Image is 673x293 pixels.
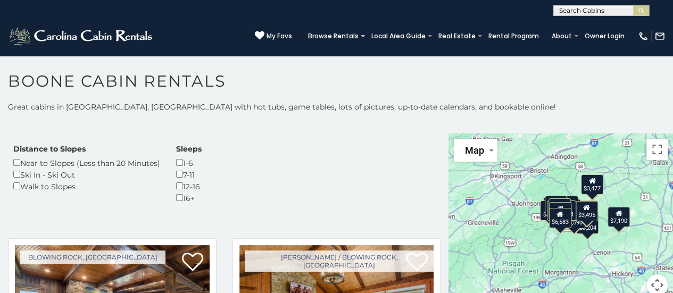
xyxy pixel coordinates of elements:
div: $3,495 [576,201,598,221]
a: My Favs [255,31,292,41]
div: 16+ [176,192,202,204]
a: Rental Program [483,29,544,44]
div: Walk to Slopes [13,180,160,192]
button: Toggle fullscreen view [646,139,668,160]
a: Owner Login [579,29,630,44]
div: Ski In - Ski Out [13,169,160,180]
div: $6,386 [549,198,571,219]
a: Blowing Rock, [GEOGRAPHIC_DATA] [20,250,165,264]
div: 1-6 [176,157,202,169]
div: Near to Slopes (Less than 20 Minutes) [13,157,160,169]
a: Local Area Guide [366,29,431,44]
img: mail-regular-white.png [654,31,665,41]
div: $7,190 [608,206,630,227]
label: Sleeps [176,144,202,154]
div: $8,501 [556,195,579,215]
img: phone-regular-white.png [638,31,649,41]
a: About [546,29,577,44]
a: Real Estate [433,29,481,44]
a: Add to favorites [182,252,203,274]
img: White-1-2.png [8,26,155,47]
div: 7-11 [176,169,202,180]
a: [PERSON_NAME] / Blowing Rock, [GEOGRAPHIC_DATA] [245,250,434,272]
div: 12-16 [176,180,202,192]
div: $3,861 [549,202,571,222]
div: $8,327 [576,200,598,221]
div: $6,033 [547,200,569,220]
a: Browse Rentals [303,29,364,44]
div: $3,590 [563,208,585,229]
div: $3,207 [545,196,568,216]
div: $3,477 [581,174,603,194]
span: Map [464,145,484,156]
button: Change map style [454,139,497,162]
div: $2,510 [540,200,562,221]
span: My Favs [267,31,292,41]
div: $3,204 [577,213,599,233]
label: Distance to Slopes [13,144,86,154]
div: $6,583 [549,208,571,228]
